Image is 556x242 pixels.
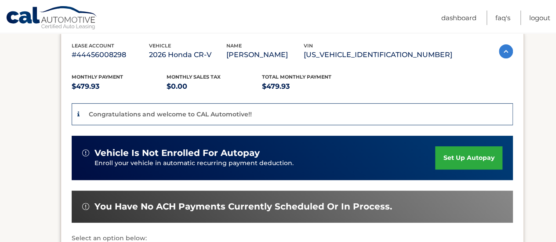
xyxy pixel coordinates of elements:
[495,11,510,25] a: FAQ's
[94,159,436,168] p: Enroll your vehicle in automatic recurring payment deduction.
[94,201,392,212] span: You have no ACH payments currently scheduled or in process.
[94,148,260,159] span: vehicle is not enrolled for autopay
[72,80,167,93] p: $479.93
[6,6,98,31] a: Cal Automotive
[529,11,550,25] a: Logout
[304,43,313,49] span: vin
[72,43,114,49] span: lease account
[149,49,226,61] p: 2026 Honda CR-V
[167,74,221,80] span: Monthly sales Tax
[304,49,452,61] p: [US_VEHICLE_IDENTIFICATION_NUMBER]
[499,44,513,58] img: accordion-active.svg
[167,80,262,93] p: $0.00
[89,110,252,118] p: Congratulations and welcome to CAL Automotive!!
[226,49,304,61] p: [PERSON_NAME]
[226,43,242,49] span: name
[82,149,89,156] img: alert-white.svg
[262,74,331,80] span: Total Monthly Payment
[149,43,171,49] span: vehicle
[72,74,123,80] span: Monthly Payment
[82,203,89,210] img: alert-white.svg
[441,11,476,25] a: Dashboard
[72,49,149,61] p: #44456008298
[262,80,357,93] p: $479.93
[435,146,502,170] a: set up autopay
